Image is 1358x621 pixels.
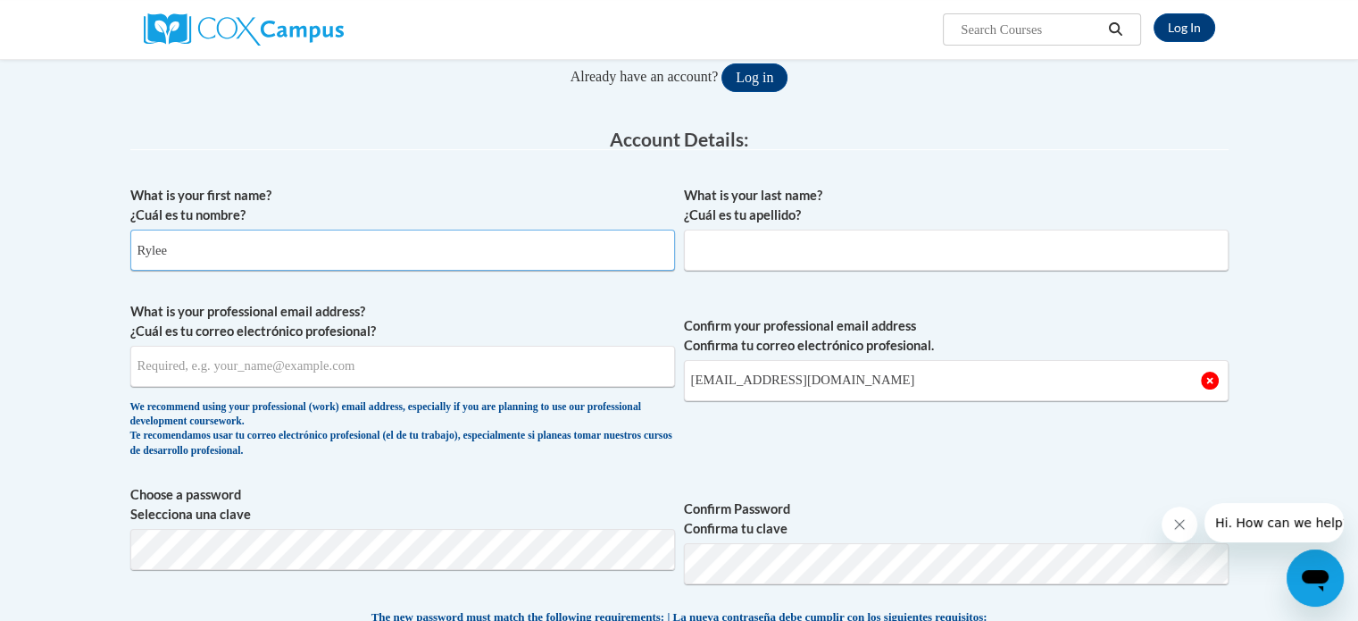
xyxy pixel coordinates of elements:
[130,400,675,459] div: We recommend using your professional (work) email address, especially if you are planning to use ...
[571,69,719,84] span: Already have an account?
[1287,550,1344,607] iframe: Button to launch messaging window
[684,316,1229,356] label: Confirm your professional email address Confirma tu correo electrónico profesional.
[130,485,675,524] label: Choose a password Selecciona una clave
[721,63,787,92] button: Log in
[1162,507,1197,542] iframe: Close message
[130,346,675,387] input: Metadata input
[610,128,749,150] span: Account Details:
[684,230,1229,271] input: Metadata input
[1102,19,1129,40] button: Search
[684,186,1229,225] label: What is your last name? ¿Cuál es tu apellido?
[11,13,145,27] span: Hi. How can we help?
[144,13,344,46] img: Cox Campus
[130,230,675,271] input: Metadata input
[959,19,1102,40] input: Search Courses
[130,302,675,341] label: What is your professional email address? ¿Cuál es tu correo electrónico profesional?
[130,186,675,225] label: What is your first name? ¿Cuál es tu nombre?
[684,499,1229,539] label: Confirm Password Confirma tu clave
[1154,13,1215,42] a: Log In
[684,360,1229,401] input: Required
[1204,503,1344,542] iframe: Message from company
